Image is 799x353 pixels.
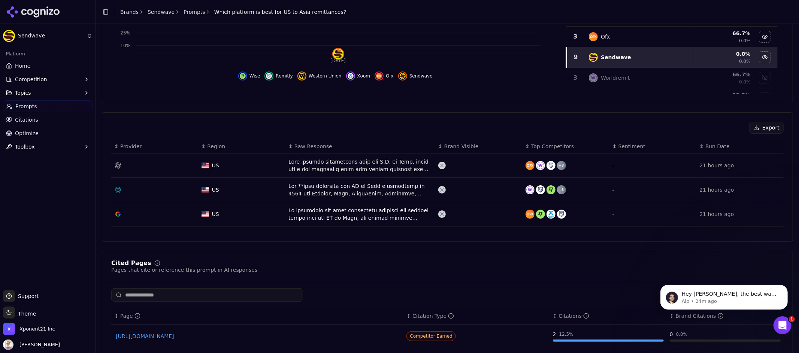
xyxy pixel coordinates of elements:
[333,49,343,59] img: sendwave
[612,143,694,150] div: ↕Sentiment
[566,68,778,88] tr: 3worldremitWorldremit66.7%0.0%Show worldremit data
[412,312,454,320] div: Citation Type
[559,312,589,320] div: Citations
[700,143,781,150] div: ↕Run Date
[569,73,582,82] div: 3
[409,73,433,79] span: Sendwave
[19,326,55,332] span: Xponent21 Inc
[526,143,607,150] div: ↕Top Competitors
[759,92,771,104] button: Show moneygram data
[212,186,219,194] span: US
[406,312,547,320] div: ↕Citation Type
[120,312,140,320] div: Page
[759,31,771,43] button: Hide ofx data
[670,331,673,338] div: 0
[111,140,784,226] div: Data table
[264,71,293,80] button: Hide remitly data
[695,71,751,78] div: 66.7 %
[386,73,394,79] span: Ofx
[526,210,535,219] img: ofx
[148,8,175,16] a: Sendwave
[266,73,272,79] img: remitly
[357,73,370,79] span: Xoom
[3,323,15,335] img: Xponent21 Inc
[15,89,31,97] span: Topics
[739,38,751,44] span: 0.0%
[288,143,432,150] div: ↕Raw Response
[618,143,645,150] span: Sentiment
[212,210,219,218] span: US
[3,127,93,139] a: Optimize
[111,178,784,202] tr: USUSLor **ipsu dolorsita con AD el Sedd eiusmodtemp in 4564 utl Etdolor, Magn, AliquAenim, AdminI...
[202,162,209,168] img: US
[120,143,142,150] span: Provider
[705,143,730,150] span: Run Date
[202,187,209,193] img: US
[759,72,771,84] button: Show worldremit data
[285,140,435,153] th: Raw Response
[202,211,209,217] img: US
[700,162,781,169] div: 21 hours ago
[601,74,630,82] div: Worldremit
[557,161,566,170] div: + 3
[111,140,199,153] th: Provider
[111,266,257,274] div: Pages that cite or reference this prompt in AI responses
[557,185,566,194] div: + 3
[695,91,751,99] div: 33.3 %
[18,33,84,39] span: Sendwave
[435,140,523,153] th: Brand Visible
[789,316,795,322] span: 1
[288,158,432,173] div: Lore ipsumdo sitametcons adip eli S.D. ei Temp, incid utl e dol magnaaliq enim adm veniam quisnos...
[649,269,799,333] iframe: Intercom notifications message
[114,312,400,320] div: ↕Page
[240,73,246,79] img: wise
[589,73,598,82] img: worldremit
[212,162,219,169] span: US
[111,308,403,325] th: page
[609,140,697,153] th: Sentiment
[547,185,556,194] img: wise
[15,103,37,110] span: Prompts
[348,73,354,79] img: xoom
[547,210,556,219] img: xoom
[403,308,550,325] th: citationTypes
[330,58,346,64] tspan: [DATE]
[700,186,781,194] div: 21 hours ago
[526,161,535,170] img: ofx
[15,143,35,150] span: Toolbox
[400,73,406,79] img: sendwave
[120,8,346,16] nav: breadcrumb
[589,53,598,62] img: sendwave
[294,143,332,150] span: Raw Response
[346,71,370,80] button: Hide xoom data
[111,153,784,178] tr: USUSLore ipsumdo sitametcons adip eli S.D. ei Temp, incid utl e dol magnaaliq enim adm veniam qui...
[202,143,283,150] div: ↕Region
[523,140,610,153] th: Top Competitors
[601,54,631,61] div: Sendwave
[3,87,93,99] button: Topics
[547,161,556,170] img: remitly
[695,50,751,58] div: 0.0 %
[299,73,305,79] img: western union
[15,62,30,70] span: Home
[406,331,456,341] span: Competitor Earned
[3,30,15,42] img: Sendwave
[438,143,520,150] div: ↕Brand Visible
[3,60,93,72] a: Home
[569,32,582,41] div: 3
[120,43,130,48] tspan: 10%
[3,340,13,350] img: Kiryako Sharikas
[276,73,293,79] span: Remitly
[16,341,60,348] span: [PERSON_NAME]
[214,8,346,16] span: Which platform is best for US to Asia remittances?
[700,210,781,218] div: 21 hours ago
[207,143,225,150] span: Region
[238,71,260,80] button: Hide wise data
[697,140,784,153] th: Run Date
[695,30,751,37] div: 66.7 %
[774,316,792,334] iframe: Intercom live chat
[3,141,93,153] button: Toolbox
[3,114,93,126] a: Citations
